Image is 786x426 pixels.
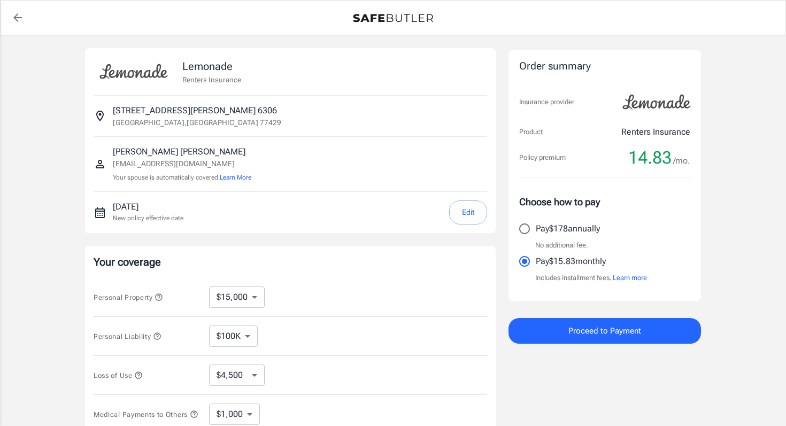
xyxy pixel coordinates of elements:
p: [PERSON_NAME] [PERSON_NAME] [113,145,251,158]
button: Proceed to Payment [508,318,701,344]
img: Back to quotes [353,14,433,22]
p: Pay $178 annually [536,222,600,235]
span: 14.83 [628,147,672,168]
p: Your coverage [94,254,487,269]
button: Learn More [220,173,251,182]
p: Includes installment fees. [535,273,647,283]
button: Loss of Use [94,369,143,382]
p: Renters Insurance [621,126,690,138]
p: No additional fee. [535,240,588,251]
span: Personal Property [94,293,163,301]
p: Your spouse is automatically covered. [113,173,251,183]
p: [GEOGRAPHIC_DATA] , [GEOGRAPHIC_DATA] 77429 [113,117,281,128]
svg: New policy start date [94,206,106,219]
p: Insurance provider [519,97,574,107]
p: Policy premium [519,152,566,163]
p: New policy effective date [113,213,183,223]
a: back to quotes [7,7,28,28]
button: Edit [449,200,487,224]
svg: Insured address [94,110,106,122]
img: Lemonade [94,57,174,87]
span: Proceed to Payment [568,324,641,338]
p: Renters Insurance [182,74,241,85]
span: Loss of Use [94,371,143,379]
span: /mo. [673,153,690,168]
button: Learn more [613,273,647,283]
p: Lemonade [182,58,241,74]
p: [EMAIL_ADDRESS][DOMAIN_NAME] [113,158,251,169]
button: Medical Payments to Others [94,408,198,421]
p: Pay $15.83 monthly [536,255,606,268]
p: [DATE] [113,200,183,213]
span: Personal Liability [94,332,161,340]
img: Lemonade [617,87,697,117]
svg: Insured person [94,158,106,171]
p: [STREET_ADDRESS][PERSON_NAME] 6306 [113,104,277,117]
p: Product [519,127,543,137]
button: Personal Liability [94,330,161,343]
span: Medical Payments to Others [94,410,198,419]
div: Order summary [519,59,690,74]
p: Choose how to pay [519,195,690,209]
button: Personal Property [94,291,163,304]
